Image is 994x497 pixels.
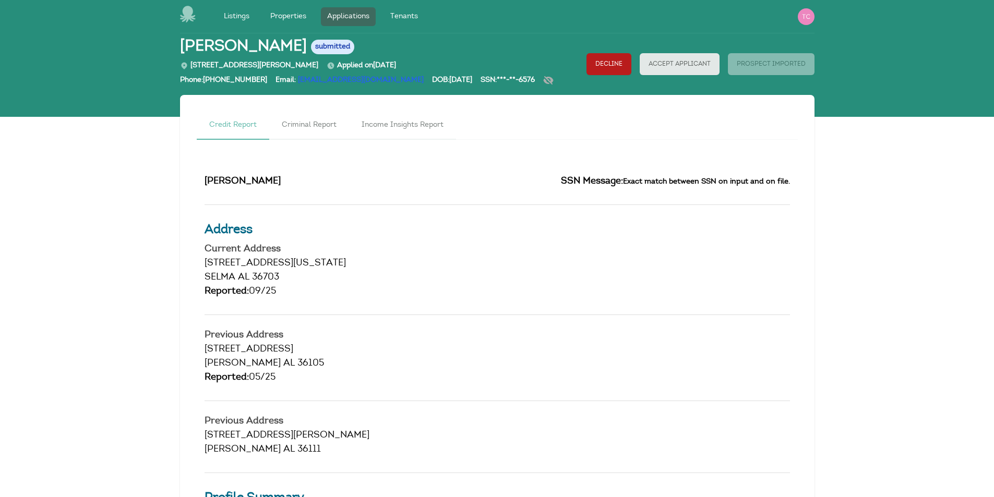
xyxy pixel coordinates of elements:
[205,221,790,239] h3: Address
[586,53,631,75] button: Decline
[561,177,623,186] span: SSN Message:
[384,7,424,26] a: Tenants
[349,112,456,140] a: Income Insights Report
[640,53,720,75] button: Accept Applicant
[180,75,267,91] div: Phone: [PHONE_NUMBER]
[197,112,798,140] nav: Tabs
[297,359,324,368] span: 36105
[180,38,307,56] span: [PERSON_NAME]
[218,7,256,26] a: Listings
[180,62,318,69] span: [STREET_ADDRESS][PERSON_NAME]
[264,7,313,26] a: Properties
[321,7,376,26] a: Applications
[205,345,293,354] span: [STREET_ADDRESS]
[205,373,249,382] span: Reported:
[205,359,281,368] span: [PERSON_NAME]
[205,331,790,340] h4: Previous Address
[311,40,354,54] span: submitted
[205,287,249,296] span: Reported:
[432,75,472,91] div: DOB: [DATE]
[205,371,790,385] div: 05/25
[297,445,321,454] span: 36111
[252,273,279,282] span: 36703
[197,112,269,140] a: Credit Report
[276,75,424,91] div: Email:
[327,62,396,69] span: Applied on [DATE]
[205,175,489,189] h2: [PERSON_NAME]
[205,285,790,299] div: 09/25
[205,445,281,454] span: [PERSON_NAME]
[238,273,249,282] span: AL
[298,77,424,84] a: [EMAIL_ADDRESS][DOMAIN_NAME]
[269,112,349,140] a: Criminal Report
[283,445,295,454] span: AL
[205,245,790,254] h4: Current Address
[205,431,369,440] span: [STREET_ADDRESS][PERSON_NAME]
[205,259,346,268] span: [STREET_ADDRESS][US_STATE]
[205,417,790,426] h4: Previous Address
[623,178,790,186] small: Exact match between SSN on input and on file.
[205,273,235,282] span: SELMA
[283,359,295,368] span: AL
